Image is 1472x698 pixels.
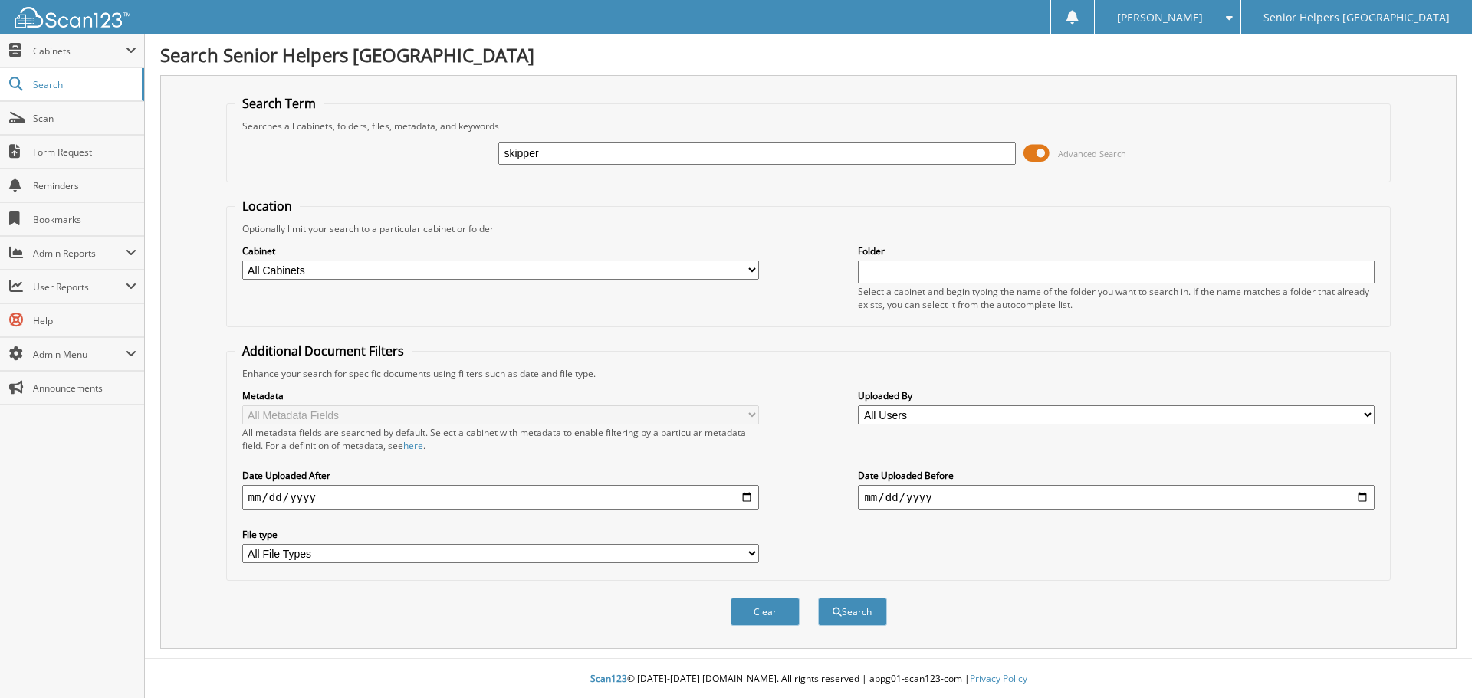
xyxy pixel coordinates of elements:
a: here [403,439,423,452]
span: Advanced Search [1058,148,1126,159]
div: © [DATE]-[DATE] [DOMAIN_NAME]. All rights reserved | appg01-scan123-com | [145,660,1472,698]
label: Folder [858,244,1375,257]
label: Metadata [242,389,759,402]
label: Date Uploaded After [242,469,759,482]
iframe: Chat Widget [1395,624,1472,698]
span: Help [33,314,136,327]
div: All metadata fields are searched by default. Select a cabinet with metadata to enable filtering b... [242,426,759,452]
legend: Additional Document Filters [235,342,412,359]
a: Privacy Policy [970,672,1027,685]
button: Search [818,598,887,626]
label: Uploaded By [858,389,1375,402]
h1: Search Senior Helpers [GEOGRAPHIC_DATA] [160,42,1457,67]
span: Cabinets [33,44,126,57]
div: Optionally limit your search to a particular cabinet or folder [235,222,1383,235]
span: Form Request [33,146,136,159]
label: Cabinet [242,244,759,257]
span: Scan [33,112,136,125]
legend: Search Term [235,95,324,112]
input: start [242,485,759,510]
span: Senior Helpers [GEOGRAPHIC_DATA] [1263,13,1450,22]
label: File type [242,528,759,541]
div: Enhance your search for specific documents using filters such as date and file type. [235,367,1383,380]
span: Reminders [33,179,136,192]
span: Announcements [33,382,136,395]
span: Admin Reports [33,247,126,260]
span: Search [33,78,134,91]
img: scan123-logo-white.svg [15,7,130,28]
span: Bookmarks [33,213,136,226]
div: Select a cabinet and begin typing the name of the folder you want to search in. If the name match... [858,285,1375,311]
span: User Reports [33,280,126,293]
button: Clear [731,598,800,626]
div: Searches all cabinets, folders, files, metadata, and keywords [235,120,1383,133]
legend: Location [235,198,300,215]
span: Scan123 [590,672,627,685]
label: Date Uploaded Before [858,469,1375,482]
span: Admin Menu [33,348,126,361]
span: [PERSON_NAME] [1117,13,1203,22]
input: end [858,485,1375,510]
